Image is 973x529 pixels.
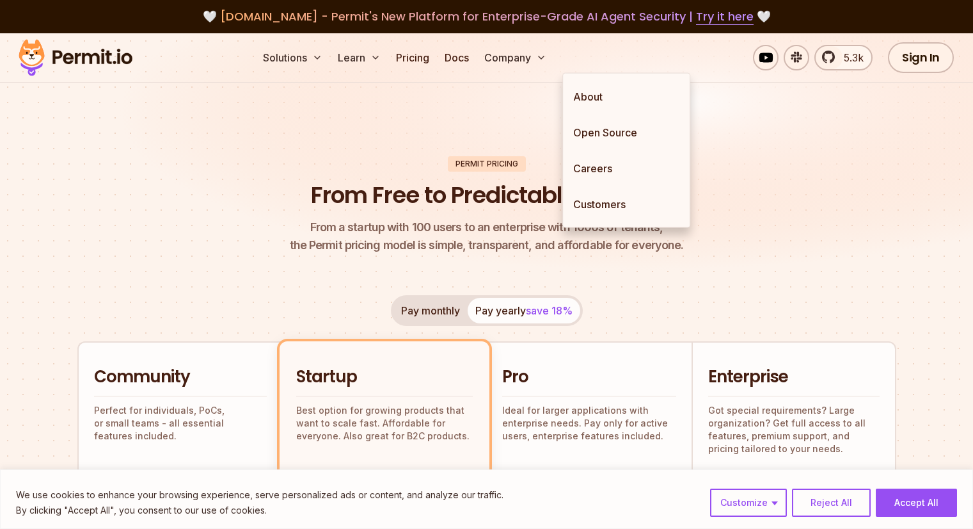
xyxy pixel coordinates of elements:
a: Sign In [888,42,954,73]
p: By clicking "Accept All", you consent to our use of cookies. [16,503,503,518]
button: Pay monthly [393,298,468,323]
img: Permit logo [13,36,138,79]
span: [DOMAIN_NAME] - Permit's New Platform for Enterprise-Grade AI Agent Security | [220,8,754,24]
a: Try it here [696,8,754,25]
p: the Permit pricing model is simple, transparent, and affordable for everyone. [290,218,684,254]
a: 5.3k [814,45,873,70]
p: We use cookies to enhance your browsing experience, serve personalized ads or content, and analyz... [16,487,503,503]
button: Solutions [258,45,328,70]
p: Perfect for individuals, PoCs, or small teams - all essential features included. [94,404,267,443]
p: Ideal for larger applications with enterprise needs. Pay only for active users, enterprise featur... [502,404,676,443]
a: About [563,79,690,115]
div: Permit Pricing [448,156,526,172]
h2: Enterprise [708,366,880,389]
button: Reject All [792,489,871,517]
p: Best option for growing products that want to scale fast. Affordable for everyone. Also great for... [296,404,473,443]
button: Accept All [876,489,957,517]
h2: Startup [296,366,473,389]
button: Customize [710,489,787,517]
h2: Pro [502,366,676,389]
div: 🤍 🤍 [31,8,942,26]
a: Pricing [391,45,434,70]
button: Learn [333,45,386,70]
span: 5.3k [836,50,864,65]
button: Company [479,45,551,70]
h2: Community [94,366,267,389]
a: Docs [439,45,474,70]
a: Open Source [563,115,690,151]
p: Got special requirements? Large organization? Get full access to all features, premium support, a... [708,404,880,455]
h1: From Free to Predictable Scaling [311,179,662,211]
span: From a startup with 100 users to an enterprise with 1000s of tenants, [290,218,684,236]
a: Careers [563,151,690,186]
a: Customers [563,186,690,222]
